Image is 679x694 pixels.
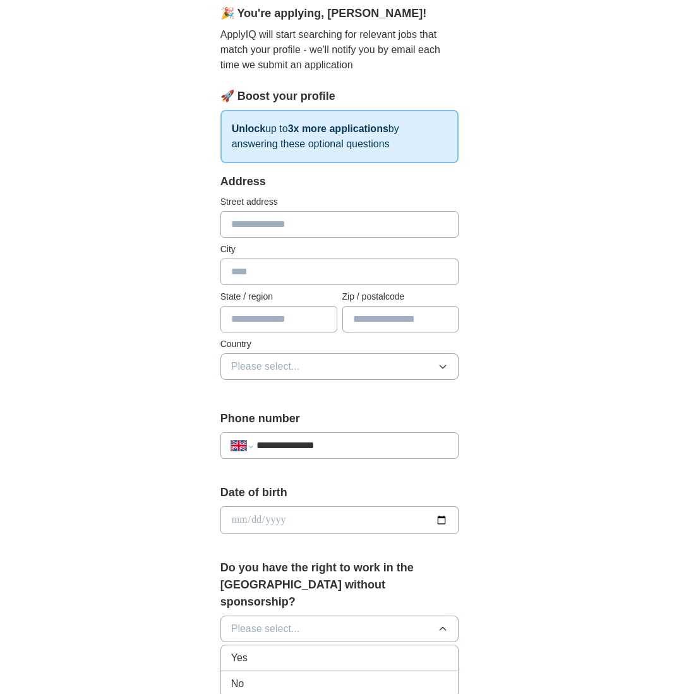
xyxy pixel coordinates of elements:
div: Address [220,173,459,190]
label: Date of birth [220,484,459,501]
div: 🎉 You're applying , [PERSON_NAME] ! [220,5,459,22]
button: Please select... [220,353,459,380]
label: Street address [220,195,459,209]
label: City [220,243,459,256]
span: Yes [231,650,248,666]
label: Do you have the right to work in the [GEOGRAPHIC_DATA] without sponsorship? [220,559,459,611]
span: Please select... [231,621,300,636]
div: 🚀 Boost your profile [220,88,459,105]
label: Phone number [220,410,459,427]
strong: 3x more applications [288,123,388,134]
label: State / region [220,290,337,303]
button: Please select... [220,616,459,642]
span: Please select... [231,359,300,374]
label: Zip / postalcode [342,290,459,303]
p: ApplyIQ will start searching for relevant jobs that match your profile - we'll notify you by emai... [220,27,459,73]
label: Country [220,338,459,351]
p: up to by answering these optional questions [220,110,459,163]
span: No [231,676,244,691]
strong: Unlock [232,123,265,134]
